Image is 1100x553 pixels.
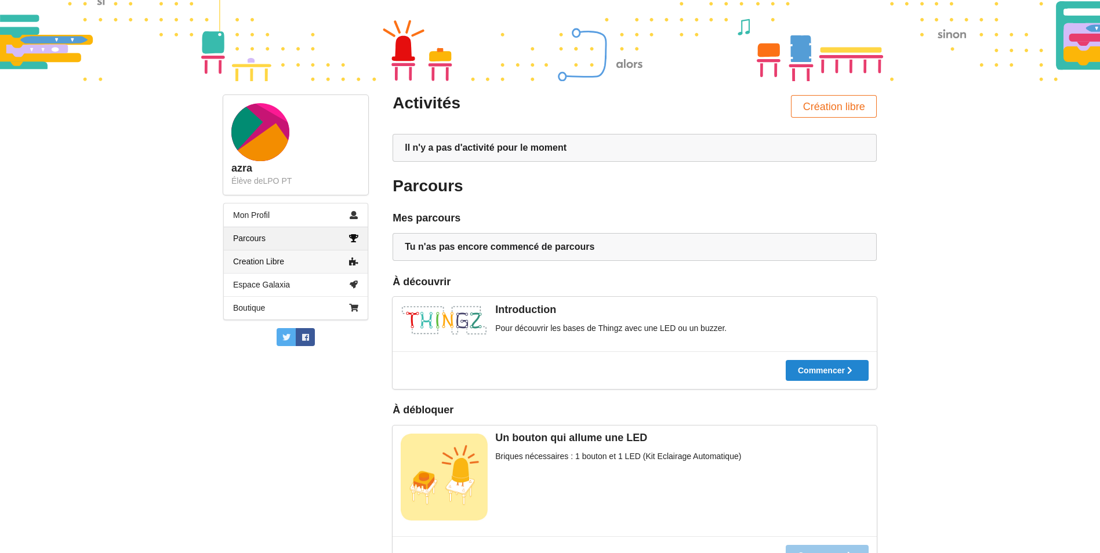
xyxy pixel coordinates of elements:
a: Creation Libre [224,250,368,273]
button: Création libre [791,95,877,118]
div: Parcours [393,176,626,197]
div: Il n'y a pas d'activité pour le moment [405,142,865,154]
a: Espace Galaxia [224,273,368,296]
div: À découvrir [393,275,877,289]
div: Introduction [401,303,869,316]
div: Activités [393,93,626,114]
div: Un bouton qui allume une LED [401,431,869,445]
div: Briques nécessaires : 1 bouton et 1 LED (Kit Eclairage Automatique) [401,450,869,462]
a: Mon Profil [224,203,368,227]
img: thingz_logo.png [401,305,488,336]
div: Élève de LPO PT [231,175,360,187]
div: Mes parcours [393,212,877,225]
div: Tu n'as pas encore commencé de parcours [405,241,865,253]
div: Commencer [798,366,856,374]
div: Pour découvrir les bases de Thingz avec une LED ou un buzzer. [401,322,869,334]
a: Boutique [224,296,368,319]
img: bouton_led.jpg [401,434,488,521]
a: Parcours [224,227,368,250]
button: Commencer [786,360,869,381]
div: À débloquer [393,403,453,417]
div: azra [231,162,360,175]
